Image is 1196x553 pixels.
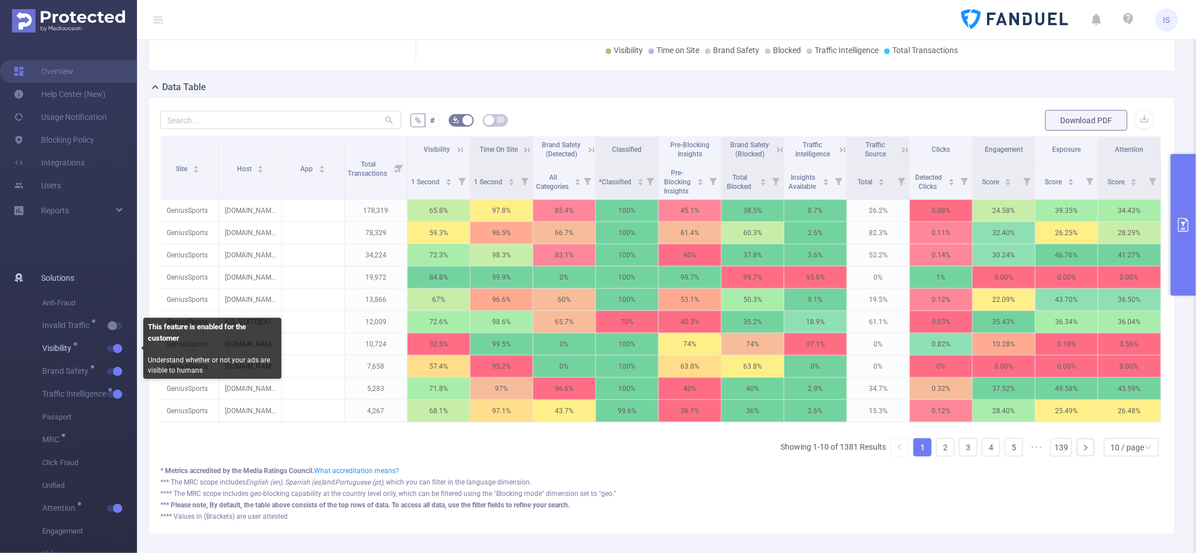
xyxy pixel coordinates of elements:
p: 0% [847,356,909,377]
p: 60% [533,289,595,310]
p: [DOMAIN_NAME] [219,378,281,399]
i: icon: caret-down [574,181,581,184]
p: 0.03% [910,311,972,333]
span: Classified [613,146,642,154]
p: 0% [784,356,847,377]
p: 34.7% [847,378,909,399]
span: Time on Site [657,46,699,55]
p: 36.50 % [1098,289,1161,310]
span: App [301,165,315,173]
i: icon: caret-up [574,177,581,180]
p: [DOMAIN_NAME] [219,200,281,221]
p: GeniusSports [156,311,219,333]
p: 72.6% [408,311,470,333]
p: [DOMAIN_NAME] [219,222,281,244]
p: 24.58 % [973,200,1035,221]
p: 40% [659,378,721,399]
span: Click Fraud [42,451,137,474]
a: Overview [14,60,74,83]
p: 28.40 % [973,400,1035,422]
p: 59.3% [408,222,470,244]
p: 7,658 [345,356,407,377]
i: Filter menu [1019,163,1035,199]
p: 97% [470,378,533,399]
p: 2.6% [784,222,847,244]
span: Total Transactions [892,46,958,55]
span: 1 Second [411,178,441,186]
i: Filter menu [1145,163,1161,199]
i: Filter menu [956,163,972,199]
i: Filter menu [1082,163,1098,199]
p: 3.56 % [1098,333,1161,355]
span: Total [857,178,874,186]
p: 100% [596,378,658,399]
i: Filter menu [517,163,533,199]
p: [DOMAIN_NAME] [219,267,281,288]
i: icon: caret-up [823,177,829,180]
a: Reports [41,199,69,222]
p: 53.1% [659,289,721,310]
p: 40% [722,378,784,399]
p: 97.1% [470,400,533,422]
a: 5 [1005,439,1022,456]
i: icon: caret-up [1068,177,1074,180]
div: Sort [1005,177,1012,184]
p: 100% [596,267,658,288]
i: Filter menu [454,163,470,199]
p: 0.00 % [973,356,1035,377]
p: GeniusSports [156,200,219,221]
p: 85.4% [533,200,595,221]
p: 99.9% [470,267,533,288]
div: *** The MRC scope includes and , which you can filter in the language dimension. [160,477,1163,487]
p: 0.00 % [1098,356,1161,377]
p: 0.08% [910,200,972,221]
p: 100% [596,200,658,221]
input: Search... [160,111,401,129]
i: icon: caret-down [257,168,264,172]
li: Next Page [1077,438,1095,457]
p: GeniusSports [156,289,219,310]
p: 30.24 % [973,244,1035,266]
p: 65.8% [408,200,470,221]
span: Engagement [985,146,1023,154]
span: Traffic Intelligence [795,141,830,158]
p: 15.3% [847,400,909,422]
p: 34.43 % [1098,200,1161,221]
i: Filter menu [893,163,909,199]
a: Usage Notification [14,106,107,128]
b: This feature is enabled for the customer [148,322,246,342]
p: 36.1% [659,400,721,422]
div: Sort [637,177,644,184]
p: 100% [596,244,658,266]
span: % [415,116,421,125]
p: 0.00 % [973,267,1035,288]
a: Users [14,174,61,197]
a: What accreditation means? [314,467,399,475]
i: icon: right [1082,445,1089,451]
i: icon: caret-down [1130,181,1137,184]
p: 32.40 % [973,222,1035,244]
p: 57.4% [408,356,470,377]
li: 139 [1050,438,1072,457]
li: 5 [1005,438,1023,457]
span: IS [1163,9,1170,31]
div: **** The MRC scope includes geo-blocking capability at the country level only, which can be filte... [160,489,1163,499]
span: 1 Second [474,178,504,186]
p: 9.1% [784,289,847,310]
i: icon: caret-up [319,164,325,167]
p: 99.7% [722,267,784,288]
i: icon: caret-down [637,181,643,184]
p: 71.8% [408,378,470,399]
p: 19.5% [847,289,909,310]
p: 100% [596,356,658,377]
span: Score [1045,178,1064,186]
p: 37.52 % [973,378,1035,399]
li: Previous Page [891,438,909,457]
p: 178,319 [345,200,407,221]
p: 99.7% [659,267,721,288]
li: Next 5 Pages [1028,438,1046,457]
i: icon: caret-down [1068,181,1074,184]
p: 0.18 % [1036,333,1098,355]
p: 45.59 % [1098,378,1161,399]
i: icon: caret-up [878,177,884,180]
